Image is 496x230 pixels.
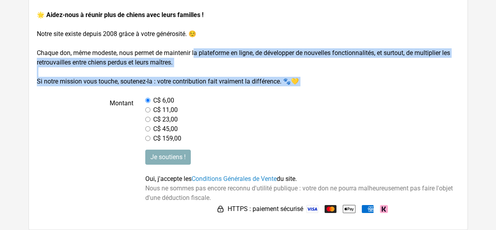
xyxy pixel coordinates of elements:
[145,184,453,201] span: Nous ne sommes pas encore reconnu d'utilité publique : votre don ne pourra malheureusement pas fa...
[37,11,203,19] strong: 🌟 Aidez-nous à réunir plus de chiens avec leurs familles !
[228,204,303,214] span: HTTPS : paiement sécurisé
[217,205,224,213] img: HTTPS : paiement sécurisé
[145,150,191,165] input: Je soutiens !
[343,203,355,215] img: Apple Pay
[31,96,140,143] label: Montant
[306,205,318,213] img: Visa
[380,205,388,213] img: Klarna
[37,10,460,215] form: Notre site existe depuis 2008 grâce à votre générosité. ☺️ Chaque don, même modeste, nous permet ...
[153,96,174,105] label: C$ 6,00
[153,134,181,143] label: C$ 159,00
[362,205,374,213] img: American Express
[145,175,297,182] span: Oui, j'accepte les du site.
[153,115,178,124] label: C$ 23,00
[192,175,277,182] a: Conditions Générales de Vente
[153,124,178,134] label: C$ 45,00
[325,205,336,213] img: Mastercard
[153,105,178,115] label: C$ 11,00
